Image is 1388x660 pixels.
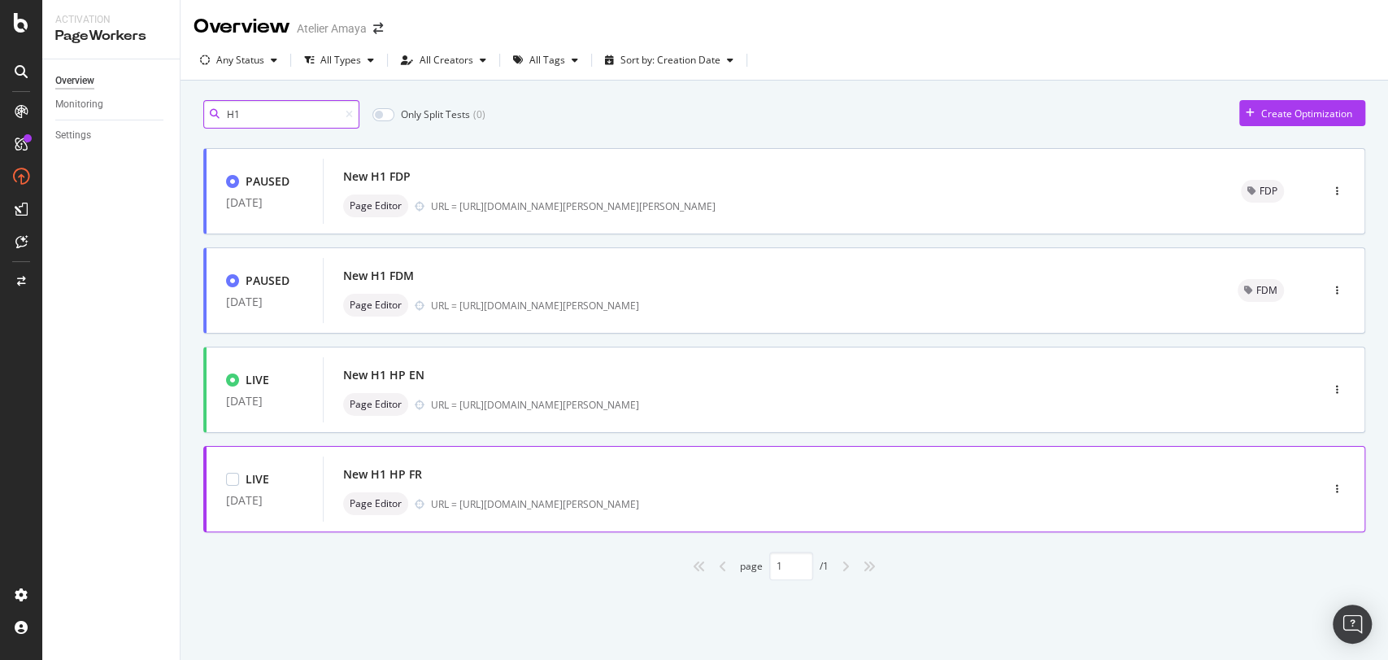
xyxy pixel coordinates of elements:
div: page / 1 [740,552,829,580]
div: URL = [URL][DOMAIN_NAME][PERSON_NAME] [431,497,1251,511]
div: neutral label [343,294,408,317]
div: PAUSED [246,273,289,289]
a: Monitoring [55,96,168,113]
div: New H1 HP FR [343,466,422,483]
div: New H1 HP EN [343,367,424,383]
div: All Tags [529,55,565,65]
div: PAUSED [246,173,289,190]
div: URL = [URL][DOMAIN_NAME][PERSON_NAME] [431,299,1199,313]
div: URL = [URL][DOMAIN_NAME][PERSON_NAME][PERSON_NAME] [431,199,1202,213]
input: Search an Optimization [203,100,359,129]
div: neutral label [1238,279,1284,302]
div: Overview [55,72,94,90]
div: Monitoring [55,96,103,113]
div: neutral label [343,492,408,515]
div: [DATE] [226,395,303,408]
div: LIVE [246,471,269,487]
div: angles-right [856,553,882,579]
button: All Creators [394,47,493,73]
div: neutral label [343,195,408,217]
button: Sort by: Creation Date [598,47,740,73]
span: Page Editor [350,400,402,409]
div: Create Optimization [1261,107,1352,120]
button: Any Status [194,47,284,73]
div: neutral label [1241,180,1284,203]
div: neutral label [343,393,408,416]
a: Settings [55,127,168,144]
div: All Creators [420,55,473,65]
span: Page Editor [350,201,402,211]
div: URL = [URL][DOMAIN_NAME][PERSON_NAME] [431,398,1251,412]
div: [DATE] [226,196,303,209]
div: Sort by: Creation Date [620,55,720,65]
div: Overview [194,13,290,41]
div: angle-left [712,553,733,579]
div: Settings [55,127,91,144]
button: All Types [298,47,381,73]
div: Only Split Tests [401,107,470,121]
button: Create Optimization [1239,100,1365,126]
span: Page Editor [350,300,402,310]
div: angles-left [686,553,712,579]
span: FDM [1256,286,1277,295]
div: New H1 FDM [343,268,414,284]
div: [DATE] [226,295,303,308]
div: angle-right [835,553,856,579]
div: arrow-right-arrow-left [373,23,383,34]
div: Any Status [216,55,264,65]
div: Open Intercom Messenger [1333,605,1372,644]
div: New H1 FDP [343,168,411,185]
div: PageWorkers [55,27,167,46]
button: All Tags [507,47,585,73]
span: Page Editor [350,499,402,509]
div: All Types [320,55,361,65]
div: LIVE [246,372,269,388]
a: Overview [55,72,168,90]
div: Activation [55,13,167,27]
span: FDP [1260,186,1277,196]
div: Atelier Amaya [297,20,367,37]
div: [DATE] [226,494,303,507]
div: ( 0 ) [473,107,485,121]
